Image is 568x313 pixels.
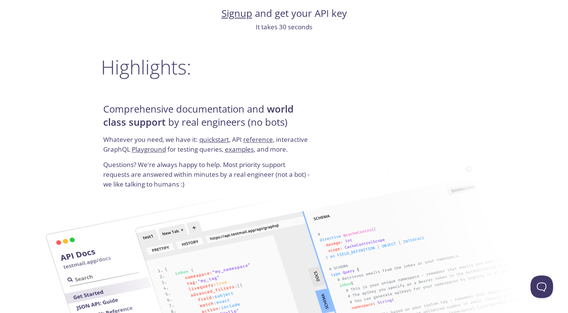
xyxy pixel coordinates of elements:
[103,160,312,189] p: Questions? We're always happy to help. Most priority support requests are answered within minutes...
[530,275,553,298] iframe: Help Scout Beacon - Open
[103,103,312,135] h4: Comprehensive documentation and by real engineers (no bots)
[199,135,229,144] a: quickstart
[103,135,312,160] p: Whatever you need, we have it: , API , interactive GraphQL for testing queries, , and more.
[101,22,467,32] p: It takes 30 seconds
[243,135,273,144] a: reference
[221,7,252,20] a: Signup
[225,145,254,153] a: examples
[101,7,467,20] h4: and get your API key
[101,56,467,78] h2: Highlights:
[132,145,166,153] a: Playground
[103,102,294,128] strong: world class support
